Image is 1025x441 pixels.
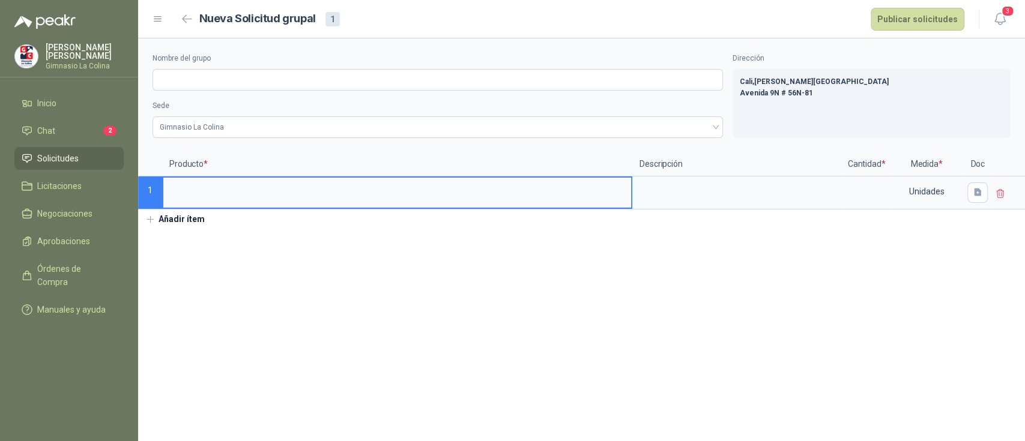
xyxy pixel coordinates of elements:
[103,126,116,136] span: 2
[14,147,124,170] a: Solicitudes
[37,235,90,248] span: Aprobaciones
[14,257,124,293] a: Órdenes de Compra
[14,14,76,29] img: Logo peakr
[37,97,56,110] span: Inicio
[14,119,124,142] a: Chat2
[46,43,124,60] p: [PERSON_NAME] [PERSON_NAME]
[740,88,1003,99] p: Avenida 9N # 56N-81
[37,207,92,220] span: Negociaciones
[15,45,38,68] img: Company Logo
[1001,5,1014,17] span: 3
[14,230,124,253] a: Aprobaciones
[14,175,124,197] a: Licitaciones
[199,10,316,28] h2: Nueva Solicitud grupal
[37,303,106,316] span: Manuales y ayuda
[632,152,842,176] p: Descripción
[989,8,1011,30] button: 3
[37,262,112,289] span: Órdenes de Compra
[153,53,723,64] label: Nombre del grupo
[740,76,1003,88] p: Cali , [PERSON_NAME][GEOGRAPHIC_DATA]
[890,152,963,176] p: Medida
[153,100,723,112] label: Sede
[138,209,212,230] button: Añadir ítem
[892,178,961,205] div: Unidades
[46,62,124,70] p: Gimnasio La Colina
[325,12,340,26] div: 1
[160,118,716,136] span: Gimnasio La Colina
[14,202,124,225] a: Negociaciones
[37,124,55,137] span: Chat
[162,152,632,176] p: Producto
[963,152,993,176] p: Doc
[37,179,82,193] span: Licitaciones
[37,152,79,165] span: Solicitudes
[14,298,124,321] a: Manuales y ayuda
[733,53,1011,64] label: Dirección
[138,176,162,209] p: 1
[871,8,964,31] button: Publicar solicitudes
[14,92,124,115] a: Inicio
[842,152,890,176] p: Cantidad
